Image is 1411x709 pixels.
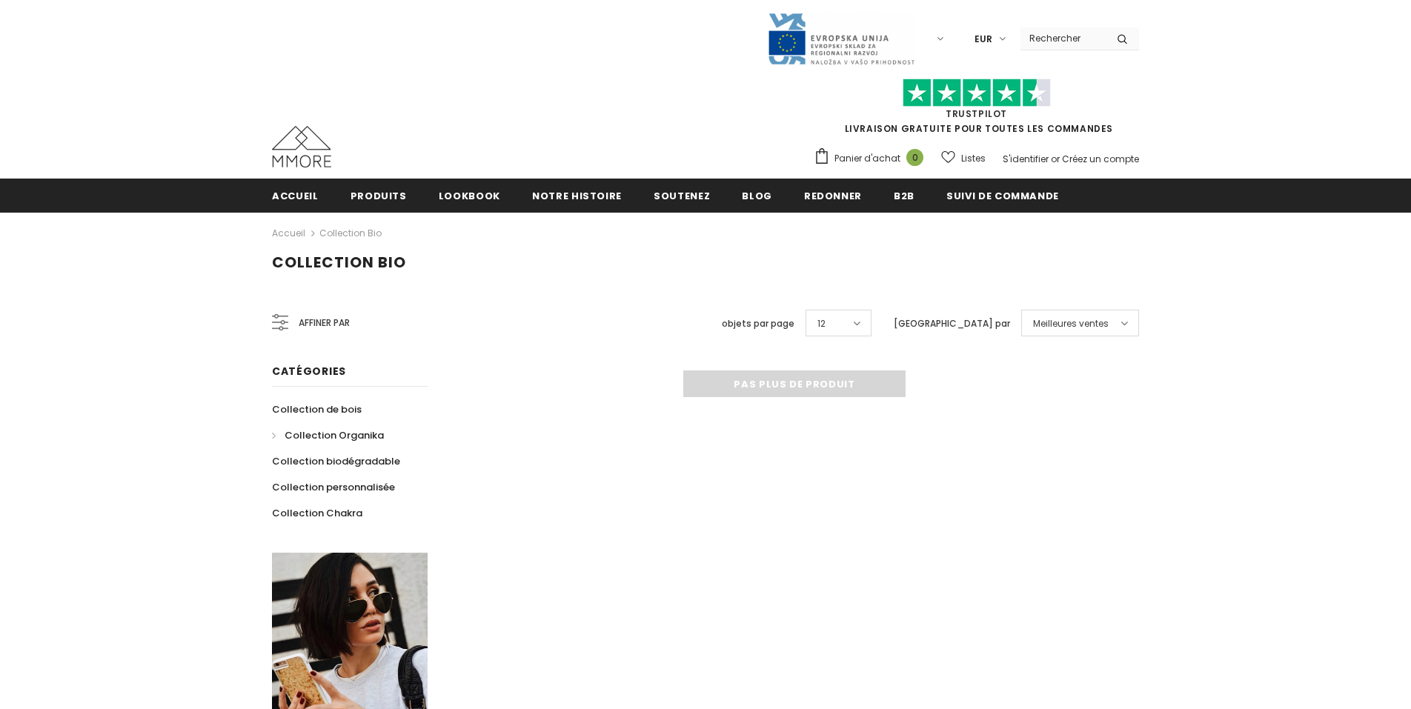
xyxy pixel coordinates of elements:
a: Redonner [804,179,862,212]
a: Notre histoire [532,179,622,212]
span: Collection de bois [272,402,362,416]
img: Javni Razpis [767,12,915,66]
a: Collection Bio [319,227,382,239]
span: Meilleures ventes [1033,316,1109,331]
span: 0 [906,149,923,166]
span: B2B [894,189,914,203]
span: 12 [817,316,826,331]
span: Collection biodégradable [272,454,400,468]
a: Panier d'achat 0 [814,147,931,170]
a: S'identifier [1003,153,1049,165]
a: Lookbook [439,179,500,212]
a: Collection personnalisée [272,474,395,500]
a: Produits [351,179,407,212]
span: Affiner par [299,315,350,331]
a: TrustPilot [946,107,1007,120]
span: Produits [351,189,407,203]
a: Collection biodégradable [272,448,400,474]
span: Suivi de commande [946,189,1059,203]
span: Collection Chakra [272,506,362,520]
a: Accueil [272,224,305,242]
span: Redonner [804,189,862,203]
a: Collection Organika [272,422,384,448]
a: Javni Razpis [767,32,915,44]
span: Lookbook [439,189,500,203]
img: Cas MMORE [272,126,331,167]
span: soutenez [654,189,710,203]
span: Listes [961,151,986,166]
span: Collection Bio [272,252,406,273]
a: Collection Chakra [272,500,362,526]
a: Suivi de commande [946,179,1059,212]
a: Listes [941,145,986,171]
a: Collection de bois [272,396,362,422]
span: Panier d'achat [834,151,900,166]
span: Collection personnalisée [272,480,395,494]
a: B2B [894,179,914,212]
span: or [1051,153,1060,165]
span: Accueil [272,189,319,203]
label: [GEOGRAPHIC_DATA] par [894,316,1010,331]
a: soutenez [654,179,710,212]
span: Notre histoire [532,189,622,203]
img: Faites confiance aux étoiles pilotes [903,79,1051,107]
span: LIVRAISON GRATUITE POUR TOUTES LES COMMANDES [814,85,1139,135]
a: Blog [742,179,772,212]
a: Créez un compte [1062,153,1139,165]
input: Search Site [1020,27,1106,49]
a: Accueil [272,179,319,212]
span: Blog [742,189,772,203]
span: Collection Organika [285,428,384,442]
span: EUR [975,32,992,47]
span: Catégories [272,364,346,379]
label: objets par page [722,316,794,331]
